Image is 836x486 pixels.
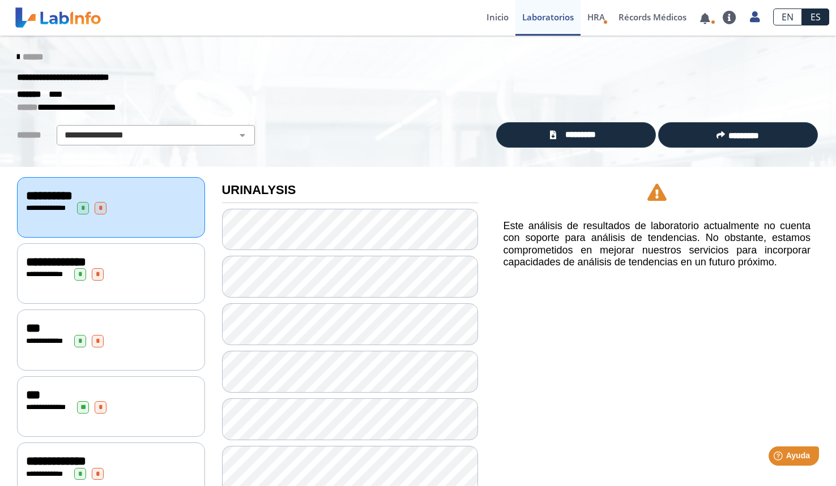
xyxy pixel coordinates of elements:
a: ES [802,8,829,25]
iframe: Help widget launcher [735,442,824,474]
span: HRA [587,11,605,23]
h5: Este análisis de resultados de laboratorio actualmente no cuenta con soporte para análisis de ten... [504,220,811,269]
b: URINALYSIS [222,183,296,197]
a: EN [773,8,802,25]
